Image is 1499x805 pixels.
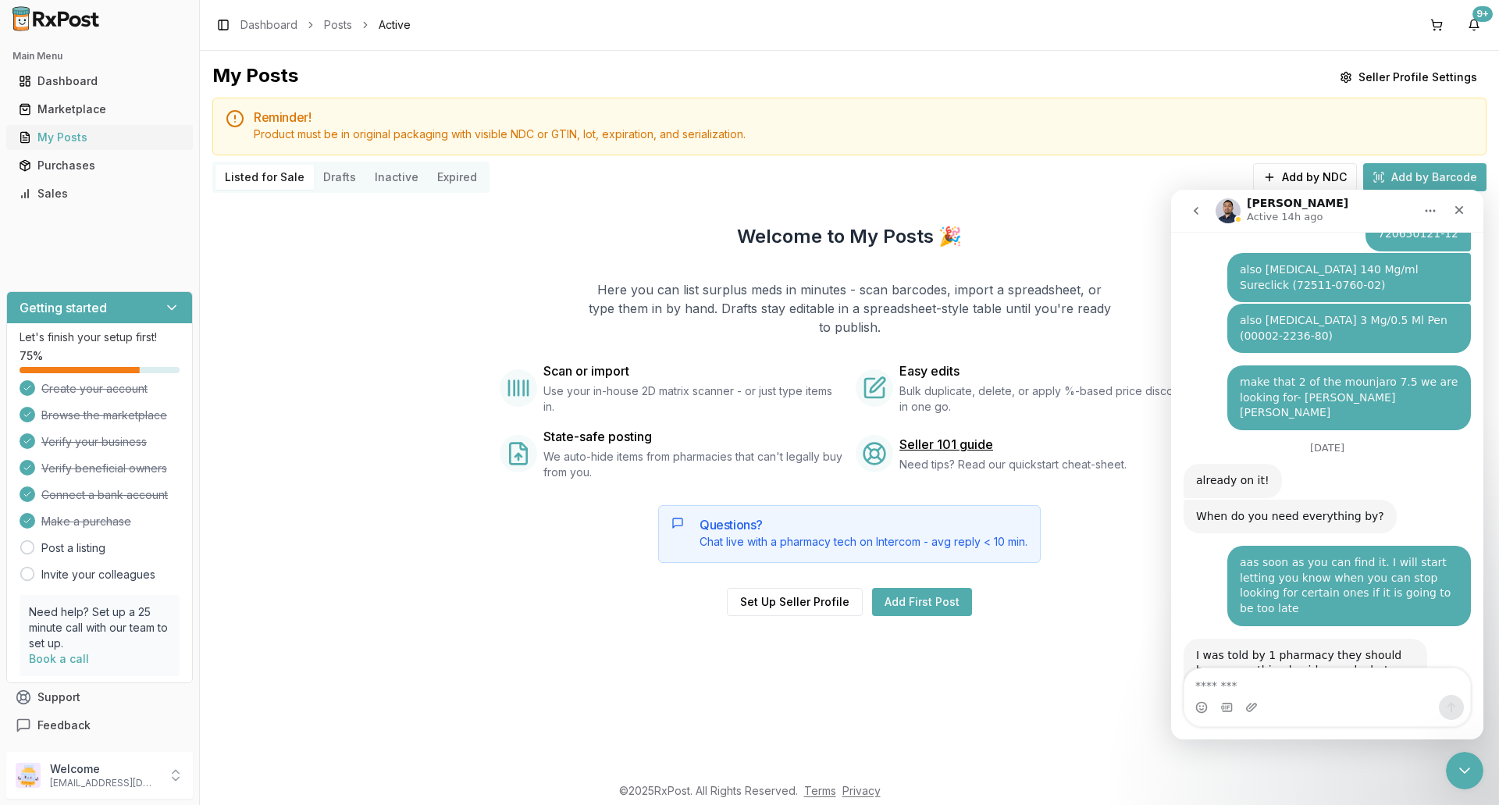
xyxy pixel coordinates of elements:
[41,408,167,423] span: Browse the marketplace
[41,567,155,582] a: Invite your colleagues
[324,17,352,33] a: Posts
[899,383,1199,415] span: Bulk duplicate, delete, or apply %-based price discounts in one go.
[20,298,107,317] h3: Getting started
[254,111,1473,123] h5: Reminder!
[842,784,881,797] a: Privacy
[379,17,411,33] span: Active
[543,383,843,415] span: Use your in-house 2D matrix scanner - or just type items in.
[19,102,180,117] div: Marketplace
[6,97,193,122] button: Marketplace
[727,588,863,616] button: Set Up Seller Profile
[6,683,193,711] button: Support
[29,652,89,665] a: Book a call
[29,604,170,651] p: Need help? Set up a 25 minute call with our team to set up.
[804,784,836,797] a: Terms
[19,186,180,201] div: Sales
[215,165,314,190] button: Listed for Sale
[41,461,167,476] span: Verify beneficial owners
[1462,12,1487,37] button: 9+
[12,123,187,151] a: My Posts
[41,434,147,450] span: Verify your business
[41,540,105,556] a: Post a listing
[12,180,187,208] a: Sales
[543,427,652,446] span: State-safe posting
[6,125,193,150] button: My Posts
[700,518,1027,531] h5: Questions?
[899,457,1127,472] span: Need tips? Read our quickstart cheat-sheet.
[12,151,187,180] a: Purchases
[50,761,158,777] p: Welcome
[1472,6,1493,22] div: 9+
[899,362,960,380] span: Easy edits
[12,95,187,123] a: Marketplace
[543,449,843,480] span: We auto-hide items from pharmacies that can't legally buy from you.
[737,224,962,249] h2: Welcome to My Posts 🎉
[587,280,1112,337] p: Here you can list surplus meds in minutes - scan barcodes, import a spreadsheet, or type them in ...
[20,348,43,364] span: 75 %
[50,777,158,789] p: [EMAIL_ADDRESS][DOMAIN_NAME]
[37,718,91,733] span: Feedback
[19,73,180,89] div: Dashboard
[1446,752,1483,789] iframe: Intercom live chat
[41,514,131,529] span: Make a purchase
[6,153,193,178] button: Purchases
[1253,163,1357,191] button: Add by NDC
[19,158,180,173] div: Purchases
[6,69,193,94] button: Dashboard
[1363,163,1487,191] button: Add by Barcode
[254,126,1473,142] div: Product must be in original packaging with visible NDC or GTIN, lot, expiration, and serialization.
[240,17,297,33] a: Dashboard
[314,165,365,190] button: Drafts
[6,711,193,739] button: Feedback
[240,17,411,33] nav: breadcrumb
[1330,63,1487,91] button: Seller Profile Settings
[6,181,193,206] button: Sales
[899,435,993,454] a: Seller 101 guide
[6,6,106,31] img: RxPost Logo
[41,381,148,397] span: Create your account
[543,362,629,380] span: Scan or import
[20,329,180,345] p: Let's finish your setup first!
[428,165,486,190] button: Expired
[212,63,298,91] div: My Posts
[41,487,168,503] span: Connect a bank account
[365,165,428,190] button: Inactive
[1171,190,1483,739] iframe: Intercom live chat
[12,67,187,95] a: Dashboard
[19,130,180,145] div: My Posts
